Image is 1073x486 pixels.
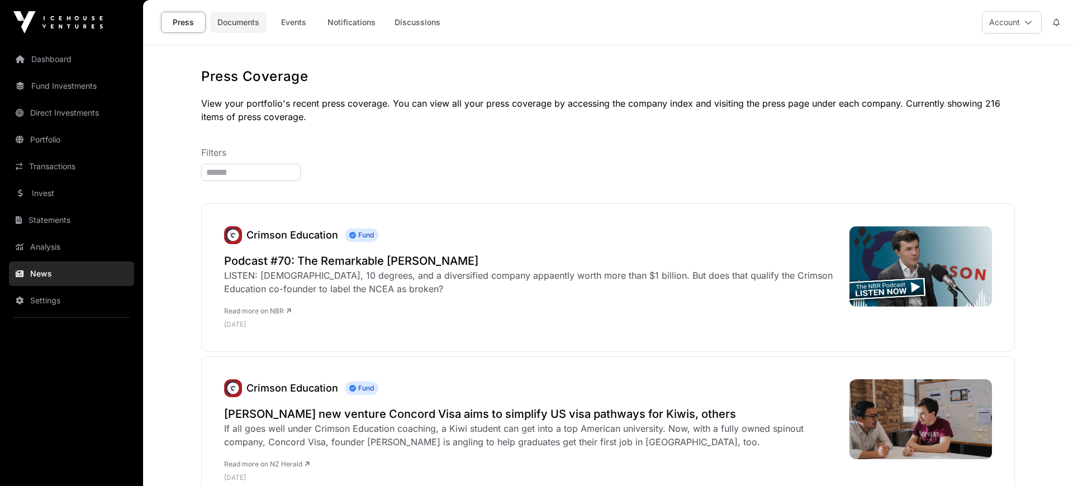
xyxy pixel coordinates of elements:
img: unnamed.jpg [224,379,242,397]
a: Discussions [387,12,448,33]
img: unnamed.jpg [224,226,242,244]
a: Events [271,12,316,33]
a: Analysis [9,235,134,259]
img: NBRP-Episode-70-Jamie-Beaton-LEAD-GIF.gif [849,226,992,307]
span: Fund [345,382,378,395]
p: [DATE] [224,320,838,329]
a: Crimson Education [246,229,338,241]
a: Crimson Education [224,379,242,397]
p: View your portfolio's recent press coverage. You can view all your press coverage by accessing th... [201,97,1015,123]
div: If all goes well under Crimson Education coaching, a Kiwi student can get into a top American uni... [224,422,838,449]
img: Icehouse Ventures Logo [13,11,103,34]
a: Documents [210,12,267,33]
span: Fund [345,228,378,242]
a: Transactions [9,154,134,179]
p: Filters [201,146,1015,159]
a: Crimson Education [246,382,338,394]
a: Crimson Education [224,226,242,244]
a: Invest [9,181,134,206]
a: Settings [9,288,134,313]
a: Podcast #70: The Remarkable [PERSON_NAME] [224,253,838,269]
a: Dashboard [9,47,134,72]
a: Press [161,12,206,33]
a: Fund Investments [9,74,134,98]
a: Statements [9,208,134,232]
a: [PERSON_NAME] new venture Concord Visa aims to simplify US visa pathways for Kiwis, others [224,406,838,422]
h1: Press Coverage [201,68,1015,85]
p: [DATE] [224,473,838,482]
a: Read more on NBR [224,307,291,315]
a: Notifications [320,12,383,33]
a: Portfolio [9,127,134,152]
button: Account [982,11,1042,34]
div: LISTEN: [DEMOGRAPHIC_DATA], 10 degrees, and a diversified company appaently worth more than $1 bi... [224,269,838,296]
a: Read more on NZ Herald [224,460,310,468]
a: Direct Investments [9,101,134,125]
iframe: Chat Widget [1017,432,1073,486]
img: S2EQ3V4SVJGTPNBYDX7OWO3PIU.jpg [849,379,992,459]
a: News [9,261,134,286]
